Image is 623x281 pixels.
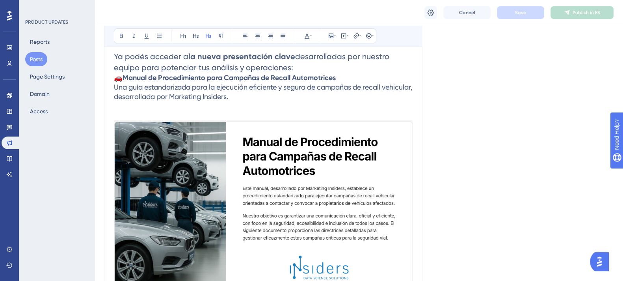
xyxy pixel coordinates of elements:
[497,6,544,19] button: Save
[114,52,188,61] span: Ya podés acceder a
[188,52,295,61] strong: la nueva presentación clave
[25,104,52,118] button: Access
[443,6,491,19] button: Cancel
[25,19,68,25] div: PRODUCT UPDATES
[114,73,123,82] span: 🚗
[19,2,49,11] span: Need Help?
[25,87,54,101] button: Domain
[25,52,47,66] button: Posts
[123,73,336,82] strong: Manual de Procedimiento para Campañas de Recall Automotrices
[550,6,614,19] button: Publish in ES
[515,9,526,16] span: Save
[25,69,69,84] button: Page Settings
[114,83,414,101] span: Una guía estandarizada para la ejecución eficiente y segura de campañas de recall vehicular, desa...
[573,9,600,16] span: Publish in ES
[25,35,54,49] button: Reports
[590,250,614,274] iframe: UserGuiding AI Assistant Launcher
[459,9,475,16] span: Cancel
